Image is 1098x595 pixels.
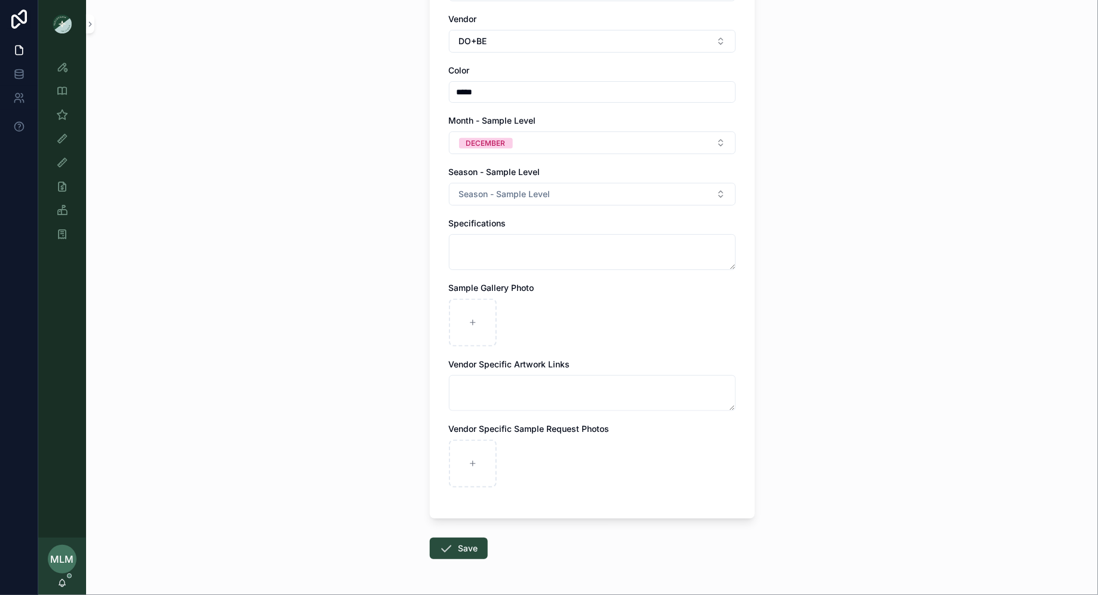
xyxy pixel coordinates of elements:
div: DECEMBER [466,138,506,149]
span: Color [449,65,470,75]
button: Select Button [449,30,736,53]
span: Season - Sample Level [459,188,550,200]
span: DO+BE [459,35,487,47]
button: Select Button [449,183,736,206]
span: Vendor Specific Sample Request Photos [449,424,610,434]
span: Vendor Specific Artwork Links [449,359,570,369]
span: Month - Sample Level [449,115,536,125]
button: Save [430,538,488,559]
div: scrollable content [38,48,86,260]
span: Season - Sample Level [449,167,540,177]
span: Specifications [449,218,506,228]
span: Sample Gallery Photo [449,283,534,293]
img: App logo [53,14,72,33]
span: Vendor [449,14,477,24]
button: Select Button [449,131,736,154]
span: MLM [51,552,74,566]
